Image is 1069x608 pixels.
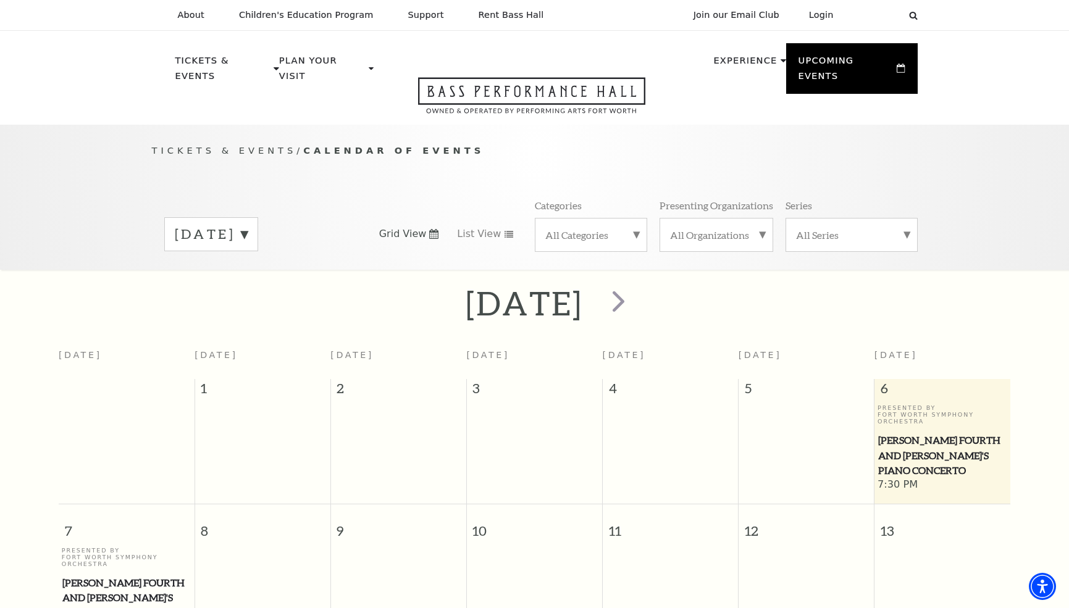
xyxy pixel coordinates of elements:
[796,228,907,241] label: All Series
[603,504,738,547] span: 11
[479,10,544,20] p: Rent Bass Hall
[545,228,637,241] label: All Categories
[466,283,582,323] h2: [DATE]
[195,350,238,360] span: [DATE]
[739,350,782,360] span: [DATE]
[379,227,427,241] span: Grid View
[331,379,466,404] span: 2
[535,199,582,212] p: Categories
[330,350,374,360] span: [DATE]
[874,504,1010,547] span: 13
[799,53,894,91] p: Upcoming Events
[739,379,874,404] span: 5
[59,504,195,547] span: 7
[878,404,1007,425] p: Presented By Fort Worth Symphony Orchestra
[331,504,466,547] span: 9
[152,143,918,159] p: /
[786,199,812,212] p: Series
[59,343,195,379] th: [DATE]
[874,350,918,360] span: [DATE]
[457,227,501,241] span: List View
[467,504,602,547] span: 10
[603,350,646,360] span: [DATE]
[878,478,1007,492] span: 7:30 PM
[175,225,248,244] label: [DATE]
[1029,573,1056,600] div: Accessibility Menu
[874,379,1010,404] span: 6
[303,145,484,156] span: Calendar of Events
[853,9,897,21] select: Select:
[660,199,773,212] p: Presenting Organizations
[713,53,777,75] p: Experience
[466,350,509,360] span: [DATE]
[878,433,1007,478] span: [PERSON_NAME] Fourth and [PERSON_NAME]'s Piano Concerto
[175,53,271,91] p: Tickets & Events
[467,379,602,404] span: 3
[195,504,330,547] span: 8
[239,10,374,20] p: Children's Education Program
[374,77,690,125] a: Open this option
[279,53,366,91] p: Plan Your Visit
[739,504,874,547] span: 12
[152,145,297,156] span: Tickets & Events
[670,228,763,241] label: All Organizations
[195,379,330,404] span: 1
[594,281,639,325] button: next
[603,379,738,404] span: 4
[62,547,191,568] p: Presented By Fort Worth Symphony Orchestra
[408,10,444,20] p: Support
[178,10,204,20] p: About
